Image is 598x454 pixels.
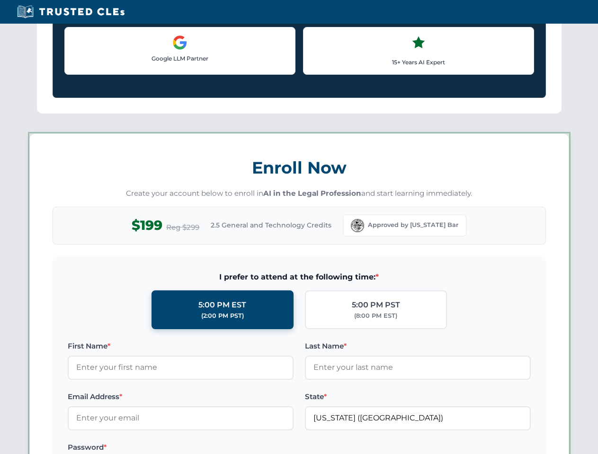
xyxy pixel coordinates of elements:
p: 15+ Years AI Expert [311,58,526,67]
img: Google [172,35,187,50]
img: Florida Bar [351,219,364,232]
h3: Enroll Now [53,153,546,183]
div: (2:00 PM PST) [201,311,244,321]
label: Password [68,442,294,453]
span: $199 [132,215,162,236]
span: Reg $299 [166,222,199,233]
span: I prefer to attend at the following time: [68,271,531,283]
label: Email Address [68,391,294,402]
strong: AI in the Legal Profession [263,189,361,198]
div: 5:00 PM PST [352,299,400,311]
input: Enter your last name [305,356,531,379]
label: Last Name [305,340,531,352]
img: Trusted CLEs [14,5,127,19]
input: Florida (FL) [305,406,531,430]
input: Enter your first name [68,356,294,379]
span: Approved by [US_STATE] Bar [368,220,458,230]
p: Create your account below to enroll in and start learning immediately. [53,188,546,199]
input: Enter your email [68,406,294,430]
div: (8:00 PM EST) [354,311,397,321]
label: State [305,391,531,402]
label: First Name [68,340,294,352]
div: 5:00 PM EST [198,299,246,311]
span: 2.5 General and Technology Credits [211,220,331,230]
p: Google LLM Partner [72,54,287,63]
